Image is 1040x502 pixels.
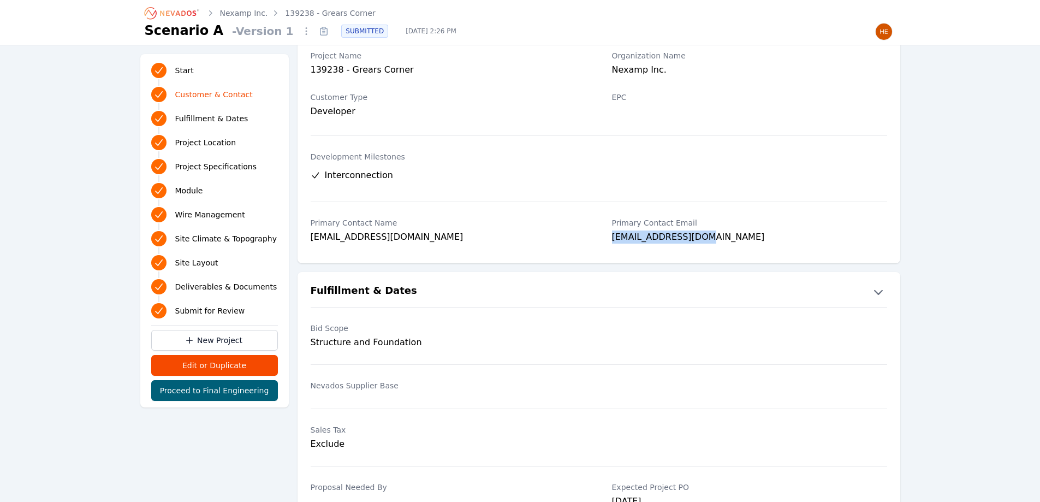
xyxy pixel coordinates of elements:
[612,482,887,493] label: Expected Project PO
[311,323,586,334] label: Bid Scope
[311,92,586,103] label: Customer Type
[145,4,376,22] nav: Breadcrumb
[145,22,224,39] h1: Scenario A
[612,50,887,61] label: Organization Name
[151,330,278,351] a: New Project
[298,283,900,300] button: Fulfillment & Dates
[311,283,417,300] h2: Fulfillment & Dates
[311,151,887,162] label: Development Milestones
[612,217,887,228] label: Primary Contact Email
[175,161,257,172] span: Project Specifications
[311,482,586,493] label: Proposal Needed By
[175,281,277,292] span: Deliverables & Documents
[175,65,194,76] span: Start
[311,438,586,451] div: Exclude
[612,92,887,103] label: EPC
[311,217,586,228] label: Primary Contact Name
[311,105,586,118] div: Developer
[220,8,268,19] a: Nexamp Inc.
[151,380,278,401] button: Proceed to Final Engineering
[612,63,887,79] div: Nexamp Inc.
[151,61,278,321] nav: Progress
[175,89,253,100] span: Customer & Contact
[175,233,277,244] span: Site Climate & Topography
[311,336,586,349] div: Structure and Foundation
[311,50,586,61] label: Project Name
[175,209,245,220] span: Wire Management
[325,169,393,182] span: Interconnection
[311,424,586,435] label: Sales Tax
[175,305,245,316] span: Submit for Review
[311,231,586,246] div: [EMAIL_ADDRESS][DOMAIN_NAME]
[311,380,586,391] label: Nevados Supplier Base
[151,355,278,376] button: Edit or Duplicate
[311,63,586,79] div: 139238 - Grears Corner
[397,27,465,36] span: [DATE] 2:26 PM
[875,23,893,40] img: Henar Luque
[175,185,203,196] span: Module
[285,8,375,19] a: 139238 - Grears Corner
[175,257,218,268] span: Site Layout
[612,231,887,246] div: [EMAIL_ADDRESS][DOMAIN_NAME]
[175,137,236,148] span: Project Location
[228,23,298,39] span: - Version 1
[175,113,248,124] span: Fulfillment & Dates
[341,25,388,38] div: SUBMITTED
